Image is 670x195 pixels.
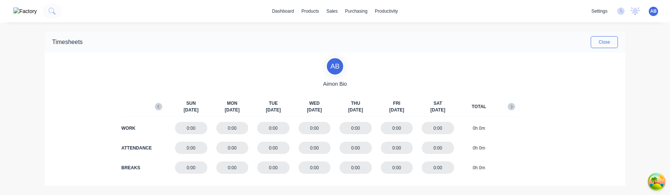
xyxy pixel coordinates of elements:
[339,122,372,134] div: 0:00
[121,145,151,151] div: ATTENDANCE
[216,161,249,174] div: 0:00
[463,161,495,174] div: 0h 0m
[121,125,151,132] div: WORK
[186,100,196,107] span: SUN
[472,103,486,110] span: TOTAL
[175,122,207,134] div: 0:00
[339,161,372,174] div: 0:00
[299,122,331,134] div: 0:00
[393,100,400,107] span: FRI
[269,100,278,107] span: TUE
[216,122,249,134] div: 0:00
[434,100,442,107] span: SAT
[227,100,237,107] span: MON
[323,80,347,88] span: Aimon Bio
[299,142,331,154] div: 0:00
[52,38,83,47] div: Timesheets
[299,161,331,174] div: 0:00
[257,161,290,174] div: 0:00
[225,107,240,113] span: [DATE]
[422,161,454,174] div: 0:00
[351,100,360,107] span: THU
[121,164,151,171] div: BREAKS
[422,142,454,154] div: 0:00
[650,8,657,15] span: AB
[422,122,454,134] div: 0:00
[13,7,37,15] img: Factory
[323,6,341,17] div: sales
[389,107,404,113] span: [DATE]
[381,161,413,174] div: 0:00
[381,122,413,134] div: 0:00
[309,100,320,107] span: WED
[326,57,344,76] div: A B
[184,107,198,113] span: [DATE]
[216,142,249,154] div: 0:00
[588,6,611,17] div: settings
[463,142,495,154] div: 0h 0m
[298,6,323,17] div: products
[175,161,207,174] div: 0:00
[649,174,664,189] button: Open Tanstack query devtools
[430,107,445,113] span: [DATE]
[371,6,402,17] div: productivity
[266,107,281,113] span: [DATE]
[257,142,290,154] div: 0:00
[307,107,322,113] span: [DATE]
[463,122,495,134] div: 0h 0m
[339,142,372,154] div: 0:00
[341,6,371,17] div: purchasing
[175,142,207,154] div: 0:00
[591,36,618,48] button: Close
[381,142,413,154] div: 0:00
[268,6,298,17] a: dashboard
[257,122,290,134] div: 0:00
[348,107,363,113] span: [DATE]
